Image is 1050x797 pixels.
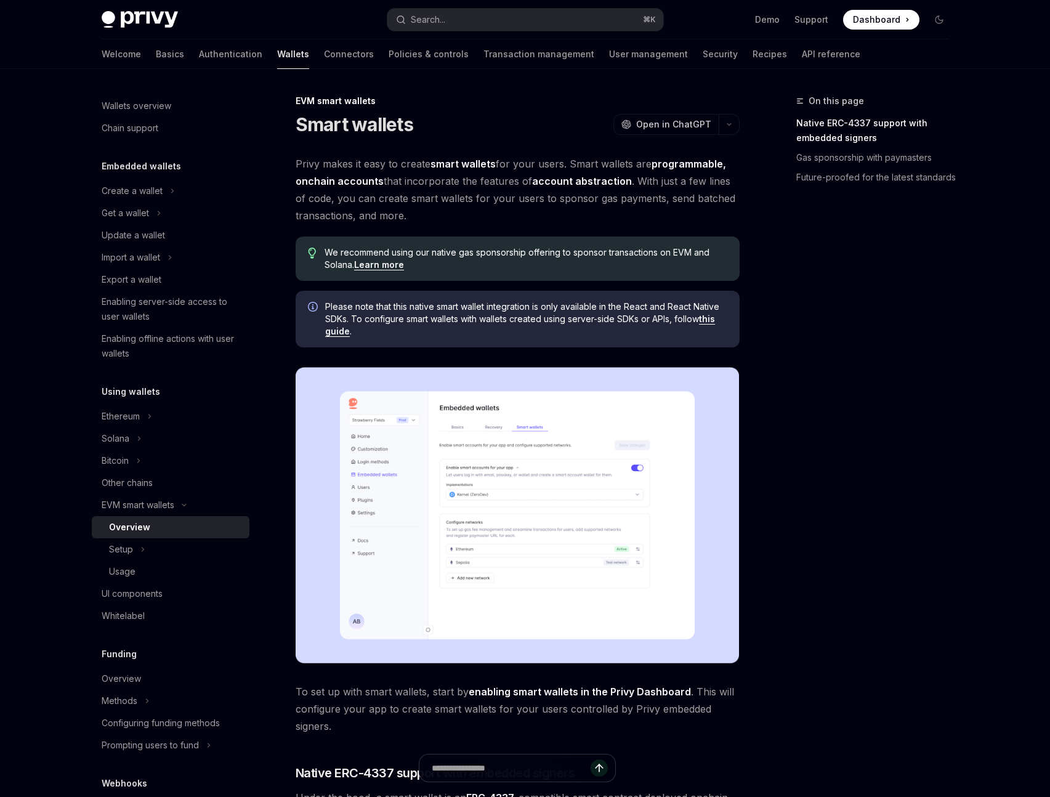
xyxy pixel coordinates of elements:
div: Overview [109,520,150,535]
a: Dashboard [843,10,919,30]
a: Update a wallet [92,224,249,246]
button: Open in ChatGPT [613,114,719,135]
div: Configuring funding methods [102,716,220,730]
span: To set up with smart wallets, start by . This will configure your app to create smart wallets for... [296,683,740,735]
div: Setup [109,542,133,557]
img: dark logo [102,11,178,28]
a: Enabling server-side access to user wallets [92,291,249,328]
strong: smart wallets [430,158,496,170]
div: Search... [411,12,445,27]
a: Native ERC-4337 support with embedded signers [796,113,959,148]
button: Prompting users to fund [92,734,249,756]
a: Authentication [199,39,262,69]
a: Demo [755,14,780,26]
div: Bitcoin [102,453,129,468]
span: Open in ChatGPT [636,118,711,131]
span: Please note that this native smart wallet integration is only available in the React and React Na... [325,301,727,338]
button: Send message [591,759,608,777]
button: Search...⌘K [387,9,663,31]
a: Chain support [92,117,249,139]
button: Create a wallet [92,180,249,202]
img: Sample enable smart wallets [296,367,740,663]
div: Export a wallet [102,272,161,287]
a: Learn more [354,259,404,270]
div: EVM smart wallets [102,498,174,512]
svg: Tip [308,248,317,259]
a: enabling smart wallets in the Privy Dashboard [469,686,691,698]
button: Ethereum [92,405,249,427]
a: Support [794,14,828,26]
a: Usage [92,560,249,583]
a: Other chains [92,472,249,494]
div: Chain support [102,121,158,136]
span: Dashboard [853,14,900,26]
svg: Info [308,302,320,314]
div: Create a wallet [102,184,163,198]
a: Wallets [277,39,309,69]
div: Enabling server-side access to user wallets [102,294,242,324]
div: Import a wallet [102,250,160,265]
h1: Smart wallets [296,113,413,136]
button: Get a wallet [92,202,249,224]
a: API reference [802,39,860,69]
a: Configuring funding methods [92,712,249,734]
a: Future-proofed for the latest standards [796,168,959,187]
a: UI components [92,583,249,605]
h5: Funding [102,647,137,661]
div: Get a wallet [102,206,149,220]
button: Methods [92,690,249,712]
a: Overview [92,516,249,538]
h5: Embedded wallets [102,159,181,174]
a: Gas sponsorship with paymasters [796,148,959,168]
div: Ethereum [102,409,140,424]
a: Policies & controls [389,39,469,69]
h5: Webhooks [102,776,147,791]
h5: Using wallets [102,384,160,399]
div: Overview [102,671,141,686]
div: Methods [102,694,137,708]
button: Setup [92,538,249,560]
div: UI components [102,586,163,601]
div: Whitelabel [102,609,145,623]
a: Transaction management [483,39,594,69]
button: Toggle dark mode [929,10,949,30]
a: User management [609,39,688,69]
div: Enabling offline actions with user wallets [102,331,242,361]
a: Export a wallet [92,269,249,291]
a: Enabling offline actions with user wallets [92,328,249,365]
div: Usage [109,564,135,579]
div: Solana [102,431,129,446]
a: Security [703,39,738,69]
a: Recipes [753,39,787,69]
input: Ask a question... [432,755,591,782]
a: account abstraction [532,175,632,188]
div: Other chains [102,475,153,490]
a: Basics [156,39,184,69]
button: Bitcoin [92,450,249,472]
a: Overview [92,668,249,690]
a: Whitelabel [92,605,249,627]
button: EVM smart wallets [92,494,249,516]
button: Import a wallet [92,246,249,269]
span: Privy makes it easy to create for your users. Smart wallets are that incorporate the features of ... [296,155,740,224]
a: Wallets overview [92,95,249,117]
div: Update a wallet [102,228,165,243]
div: Prompting users to fund [102,738,199,753]
div: Wallets overview [102,99,171,113]
a: Connectors [324,39,374,69]
a: Welcome [102,39,141,69]
span: We recommend using our native gas sponsorship offering to sponsor transactions on EVM and Solana. [325,246,727,271]
button: Solana [92,427,249,450]
span: On this page [809,94,864,108]
div: EVM smart wallets [296,95,740,107]
span: ⌘ K [643,15,656,25]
